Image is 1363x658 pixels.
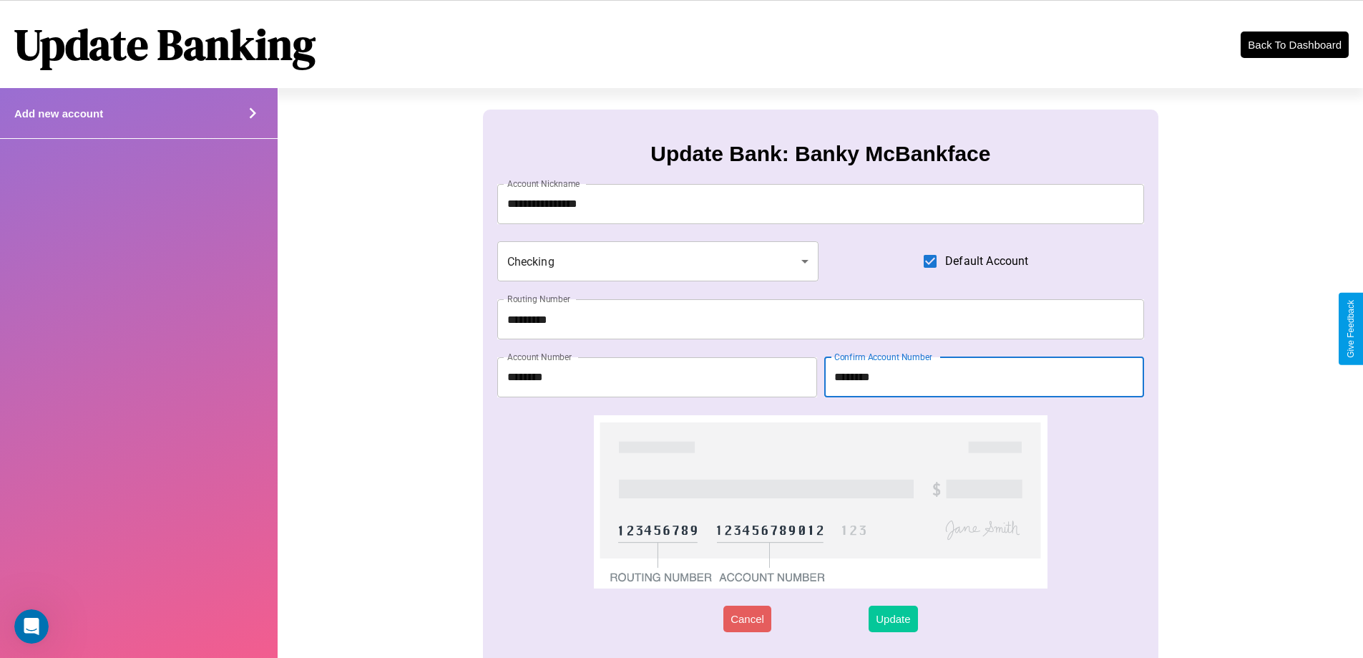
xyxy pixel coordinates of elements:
button: Cancel [723,606,771,632]
span: Default Account [945,253,1028,270]
button: Update [869,606,917,632]
iframe: Intercom live chat [14,609,49,644]
label: Account Number [507,351,572,363]
h3: Update Bank: Banky McBankface [650,142,990,166]
button: Back To Dashboard [1241,32,1349,58]
h4: Add new account [14,107,103,120]
img: check [594,415,1047,589]
div: Checking [497,241,819,281]
h1: Update Banking [14,15,316,74]
label: Routing Number [507,293,570,305]
label: Account Nickname [507,178,580,190]
label: Confirm Account Number [834,351,932,363]
div: Give Feedback [1346,300,1356,358]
